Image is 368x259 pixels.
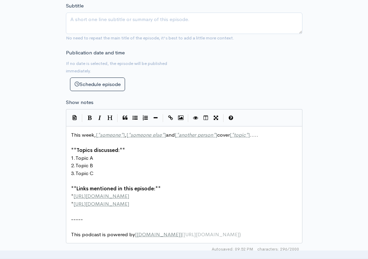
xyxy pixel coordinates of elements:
span: [URL][DOMAIN_NAME] [183,231,239,238]
span: Topic C [75,170,93,176]
span: [ [135,231,137,238]
span: This podcast is powered by [71,231,241,238]
button: Italic [95,113,105,123]
button: Generic List [130,113,140,123]
span: ] [215,132,217,138]
label: Subtitle [66,2,84,10]
button: Toggle Preview [191,113,201,123]
span: [URL][DOMAIN_NAME] [73,201,129,207]
i: | [117,114,118,122]
small: No need to repeat the main title of the episode, it's best to add a little more context. [66,35,234,41]
span: ) [239,231,241,238]
small: If no date is selected, the episode will be published immediately. [66,61,167,74]
span: ] [248,132,250,138]
span: 1. [71,155,75,161]
span: someone else [130,132,162,138]
button: Insert Horizontal Line [151,113,161,123]
span: ] [164,132,166,138]
button: Toggle Side by Side [201,113,211,123]
i: | [223,114,224,122]
span: ----- [71,216,83,222]
span: [ [175,132,176,138]
i: | [82,114,83,122]
button: Toggle Fullscreen [211,113,221,123]
span: Links mentioned in this episode: [76,185,155,192]
label: Publication date and time [66,49,125,57]
span: ] [123,132,125,138]
span: ] [180,231,182,238]
button: Insert Image [176,113,186,123]
span: Topic A [75,155,93,161]
span: This week, , and cover ..... [71,132,258,138]
span: someone [100,132,121,138]
button: Heading [105,113,115,123]
span: [ [96,132,98,138]
span: [ [126,132,128,138]
span: Topic B [75,162,93,169]
span: [URL][DOMAIN_NAME] [73,193,129,199]
span: [DOMAIN_NAME] [137,231,180,238]
span: Autosaved: 09:52 PM [212,246,253,252]
button: Schedule episode [70,77,125,91]
button: Create Link [165,113,176,123]
button: Numbered List [140,113,151,123]
button: Markdown Guide [226,113,236,123]
span: [ [230,132,231,138]
span: 2. [71,162,75,169]
button: Insert Show Notes Template [70,113,80,123]
span: 296/2000 [257,246,299,252]
button: Bold [85,113,95,123]
span: 3. [71,170,75,176]
span: topic [234,132,246,138]
label: Show notes [66,99,93,106]
span: another person [179,132,213,138]
span: Topics discussed: [76,147,120,153]
span: ( [182,231,183,238]
button: Quote [120,113,130,123]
